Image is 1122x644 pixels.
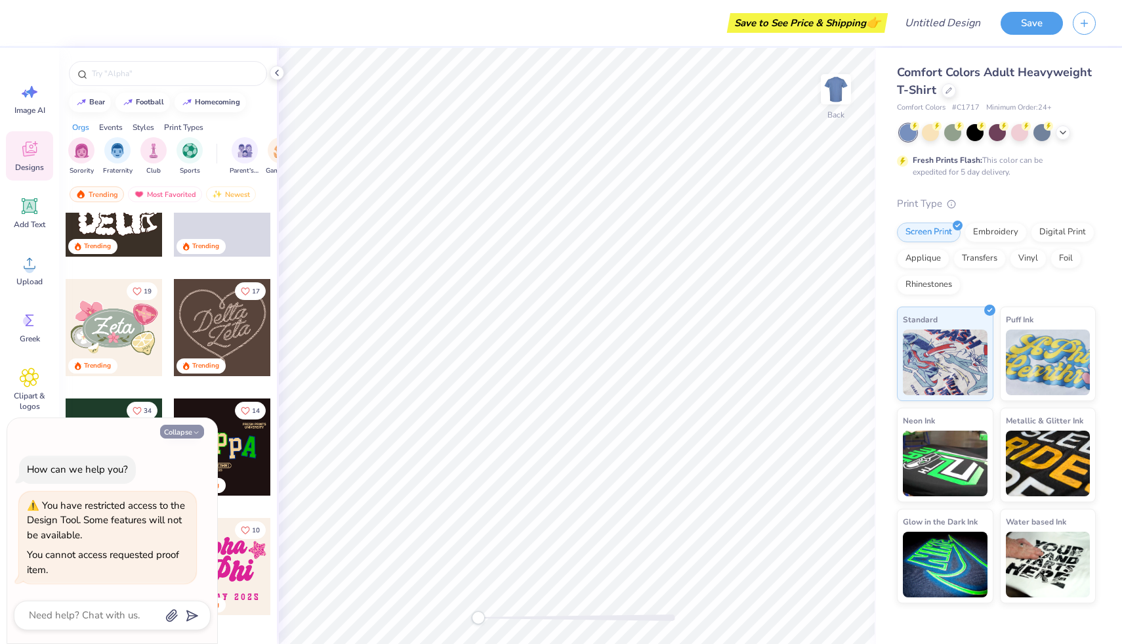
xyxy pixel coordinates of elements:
[74,143,89,158] img: Sorority Image
[195,98,240,106] div: homecoming
[16,276,43,287] span: Upload
[965,223,1027,242] div: Embroidery
[897,64,1092,98] span: Comfort Colors Adult Heavyweight T-Shirt
[212,190,222,199] img: newest.gif
[91,67,259,80] input: Try "Alpha"
[75,190,86,199] img: trending.gif
[182,98,192,106] img: trend_line.gif
[115,93,170,112] button: football
[894,10,991,36] input: Untitled Design
[903,312,938,326] span: Standard
[230,137,260,176] button: filter button
[133,121,154,133] div: Styles
[1001,12,1063,35] button: Save
[134,190,144,199] img: most_fav.gif
[235,521,266,539] button: Like
[27,548,179,576] div: You cannot access requested proof item.
[177,137,203,176] div: filter for Sports
[27,463,128,476] div: How can we help you?
[69,93,111,112] button: bear
[144,408,152,414] span: 34
[903,431,987,496] img: Neon Ink
[72,121,89,133] div: Orgs
[146,166,161,176] span: Club
[144,288,152,295] span: 19
[252,288,260,295] span: 17
[164,121,203,133] div: Print Types
[192,242,219,251] div: Trending
[15,162,44,173] span: Designs
[897,275,961,295] div: Rhinestones
[123,98,133,106] img: trend_line.gif
[827,109,844,121] div: Back
[266,137,296,176] div: filter for Game Day
[27,499,185,542] div: You have restricted access to the Design Tool. Some features will not be available.
[177,137,203,176] button: filter button
[1006,532,1091,597] img: Water based Ink
[903,515,978,528] span: Glow in the Dark Ink
[1006,312,1033,326] span: Puff Ink
[160,425,204,439] button: Collapse
[903,414,935,427] span: Neon Ink
[1006,330,1091,395] img: Puff Ink
[238,143,253,158] img: Parent's Weekend Image
[14,105,45,116] span: Image AI
[175,93,246,112] button: homecoming
[266,137,296,176] button: filter button
[76,98,87,106] img: trend_line.gif
[14,219,45,230] span: Add Text
[952,102,980,114] span: # C1717
[99,121,123,133] div: Events
[146,143,161,158] img: Club Image
[730,13,884,33] div: Save to See Price & Shipping
[230,137,260,176] div: filter for Parent's Weekend
[103,137,133,176] button: filter button
[252,408,260,414] span: 14
[1006,431,1091,496] img: Metallic & Glitter Ink
[235,402,266,419] button: Like
[897,102,945,114] span: Comfort Colors
[1006,414,1083,427] span: Metallic & Glitter Ink
[235,282,266,300] button: Like
[127,282,157,300] button: Like
[192,361,219,371] div: Trending
[1050,249,1081,268] div: Foil
[1031,223,1094,242] div: Digital Print
[206,186,256,202] div: Newest
[252,527,260,534] span: 10
[897,196,1096,211] div: Print Type
[70,166,94,176] span: Sorority
[68,137,94,176] button: filter button
[110,143,125,158] img: Fraternity Image
[103,137,133,176] div: filter for Fraternity
[103,166,133,176] span: Fraternity
[266,166,296,176] span: Game Day
[1010,249,1047,268] div: Vinyl
[180,166,200,176] span: Sports
[128,186,202,202] div: Most Favorited
[84,361,111,371] div: Trending
[140,137,167,176] button: filter button
[472,611,485,624] div: Accessibility label
[8,391,51,412] span: Clipart & logos
[89,98,105,106] div: bear
[182,143,197,158] img: Sports Image
[136,98,164,106] div: football
[20,333,40,344] span: Greek
[913,154,1074,178] div: This color can be expedited for 5 day delivery.
[903,330,987,395] img: Standard
[140,137,167,176] div: filter for Club
[866,14,881,30] span: 👉
[897,223,961,242] div: Screen Print
[953,249,1006,268] div: Transfers
[823,76,849,102] img: Back
[84,242,111,251] div: Trending
[68,137,94,176] div: filter for Sorority
[897,249,949,268] div: Applique
[913,155,982,165] strong: Fresh Prints Flash:
[70,186,124,202] div: Trending
[986,102,1052,114] span: Minimum Order: 24 +
[274,143,289,158] img: Game Day Image
[127,402,157,419] button: Like
[903,532,987,597] img: Glow in the Dark Ink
